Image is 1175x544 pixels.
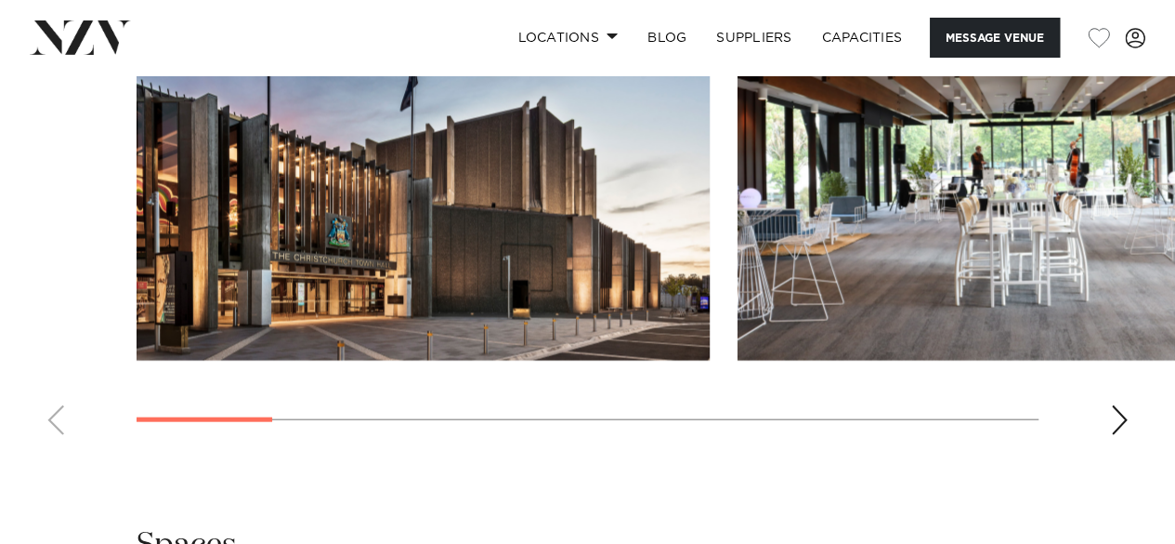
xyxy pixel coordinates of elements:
img: nzv-logo.png [30,20,131,54]
a: SUPPLIERS [701,18,806,58]
button: Message Venue [930,18,1060,58]
a: Capacities [807,18,918,58]
a: BLOG [633,18,701,58]
a: Locations [503,18,633,58]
